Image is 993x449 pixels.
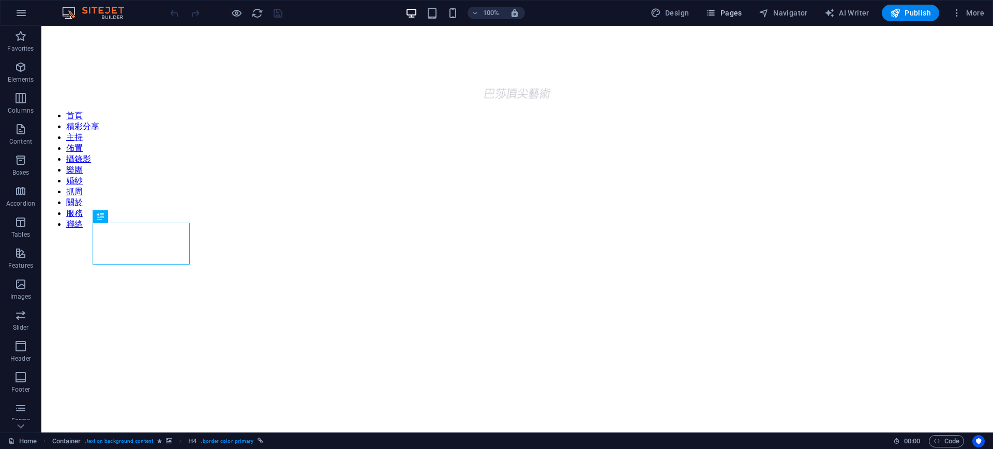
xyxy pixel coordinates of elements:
p: Slider [13,323,29,332]
button: Pages [701,5,746,21]
span: . border-color-primary [201,435,253,447]
p: Accordion [6,199,35,208]
i: This element contains a background [166,438,172,444]
i: On resize automatically adjust zoom level to fit chosen device. [510,8,519,18]
img: Editor Logo [59,7,137,19]
h6: Session time [893,435,921,447]
span: Pages [705,8,742,18]
p: Forms [11,416,30,425]
span: 00 00 [904,435,920,447]
button: Click here to leave preview mode and continue editing [230,7,243,19]
h6: 100% [483,7,500,19]
span: Click to select. Double-click to edit [188,435,197,447]
button: Navigator [755,5,812,21]
p: Footer [11,385,30,394]
span: Publish [890,8,931,18]
i: This element is linked [258,438,263,444]
p: Tables [11,230,30,239]
span: Code [934,435,959,447]
p: Header [10,354,31,363]
button: Code [929,435,964,447]
button: 100% [468,7,504,19]
p: Favorites [7,44,34,53]
span: More [952,8,984,18]
p: Boxes [12,168,29,177]
span: Click to select. Double-click to edit [52,435,81,447]
div: Design (Ctrl+Alt+Y) [646,5,694,21]
button: Publish [882,5,939,21]
span: Design [651,8,689,18]
a: Click to cancel selection. Double-click to open Pages [8,435,37,447]
p: Images [10,292,32,301]
span: . text-on-background-content [85,435,153,447]
span: : [911,437,913,445]
p: Content [9,137,32,146]
p: Columns [8,106,34,115]
p: Features [8,261,33,270]
button: reload [251,7,263,19]
i: Element contains an animation [157,438,162,444]
button: Design [646,5,694,21]
button: AI Writer [820,5,874,21]
p: Elements [8,75,34,84]
span: Navigator [759,8,808,18]
button: Usercentrics [972,435,985,447]
span: AI Writer [824,8,869,18]
button: More [947,5,988,21]
i: Reload page [251,7,263,19]
nav: breadcrumb [52,435,264,447]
